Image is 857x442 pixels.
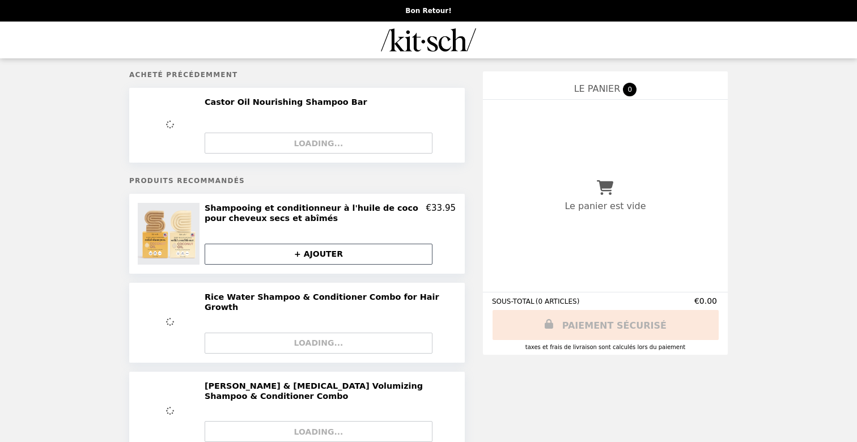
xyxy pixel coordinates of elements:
[129,177,465,185] h5: Produits Recommandés
[205,97,372,107] h2: Castor Oil Nourishing Shampoo Bar
[574,83,621,94] span: LE PANIER
[623,83,637,96] span: 0
[205,292,448,313] h2: Rice Water Shampoo & Conditioner Combo for Hair Growth
[565,201,646,211] p: Le panier est vide
[536,297,580,305] span: ( 0 ARTICLES )
[205,203,426,224] h2: Shampooing et conditionneur à l'huile de coco pour cheveux secs et abîmés
[138,203,202,265] img: Shampooing et conditionneur à l'huile de coco pour cheveux secs et abîmés
[426,203,456,224] p: €33.95
[694,296,719,305] span: €0.00
[205,244,432,265] button: + AJOUTER
[405,7,451,15] p: Bon retour!
[129,71,465,79] h5: Acheté Précédemment
[205,381,448,402] h2: [PERSON_NAME] & [MEDICAL_DATA] Volumizing Shampoo & Conditioner Combo
[492,344,719,350] div: Taxes et frais de livraison sont calculés lors du paiement
[492,297,536,305] span: SOUS-TOTAL
[381,28,476,52] img: Brand Logo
